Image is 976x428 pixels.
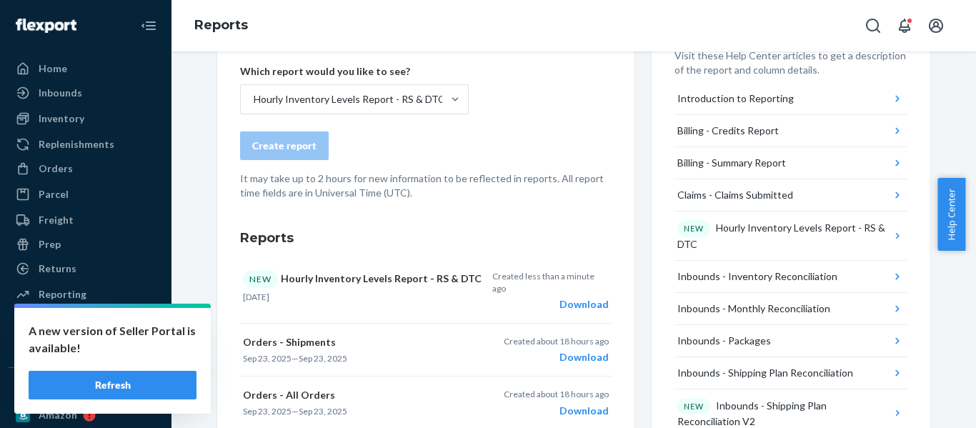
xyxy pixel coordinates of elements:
[39,111,84,126] div: Inventory
[504,388,609,400] p: Created about 18 hours ago
[9,57,163,80] a: Home
[16,19,76,33] img: Flexport logo
[492,270,609,294] p: Created less than a minute ago
[677,220,891,252] div: Hourly Inventory Levels Report - RS & DTC
[243,292,269,302] time: [DATE]
[677,334,771,348] div: Inbounds - Packages
[677,91,794,106] div: Introduction to Reporting
[183,5,259,46] ol: breadcrumbs
[684,223,704,234] p: NEW
[677,302,830,316] div: Inbounds - Monthly Reconciliation
[677,188,793,202] div: Claims - Claims Submitted
[240,64,469,79] p: Which report would you like to see?
[504,350,609,364] div: Download
[677,156,786,170] div: Billing - Summary Report
[674,83,907,115] button: Introduction to Reporting
[240,229,612,247] h3: Reports
[240,131,329,160] button: Create report
[39,137,114,151] div: Replenishments
[674,179,907,211] button: Claims - Claims Submitted
[240,324,612,377] button: Orders - ShipmentsSep 23, 2025—Sep 23, 2025Created about 18 hours agoDownload
[9,257,163,280] a: Returns
[504,335,609,347] p: Created about 18 hours ago
[134,11,163,40] button: Close Navigation
[9,81,163,104] a: Inbounds
[243,405,484,417] p: —
[674,261,907,293] button: Inbounds - Inventory Reconciliation
[890,11,919,40] button: Open notifications
[9,107,163,130] a: Inventory
[240,259,612,324] button: NEWHourly Inventory Levels Report - RS & DTC[DATE]Created less than a minute agoDownload
[39,187,69,201] div: Parcel
[9,183,163,206] a: Parcel
[9,233,163,256] a: Prep
[299,353,347,364] time: Sep 23, 2025
[39,262,76,276] div: Returns
[243,270,278,288] div: NEW
[243,406,292,417] time: Sep 23, 2025
[39,86,82,100] div: Inbounds
[937,178,965,251] button: Help Center
[684,401,704,412] p: NEW
[194,17,248,33] a: Reports
[674,211,907,261] button: NEWHourly Inventory Levels Report - RS & DTC
[39,161,73,176] div: Orders
[39,287,86,302] div: Reporting
[674,147,907,179] button: Billing - Summary Report
[9,379,163,402] button: Integrations
[243,353,292,364] time: Sep 23, 2025
[9,133,163,156] a: Replenishments
[39,61,67,76] div: Home
[9,157,163,180] a: Orders
[677,269,837,284] div: Inbounds - Inventory Reconciliation
[674,357,907,389] button: Inbounds - Shipping Plan Reconciliation
[674,325,907,357] button: Inbounds - Packages
[39,213,74,227] div: Freight
[243,335,484,349] p: Orders - Shipments
[504,404,609,418] div: Download
[29,322,196,357] p: A new version of Seller Portal is available!
[9,283,163,306] a: Reporting
[9,209,163,232] a: Freight
[859,11,887,40] button: Open Search Box
[922,11,950,40] button: Open account menu
[243,270,484,288] p: Hourly Inventory Levels Report - RS & DTC
[240,171,612,200] p: It may take up to 2 hours for new information to be reflected in reports. All report time fields ...
[677,124,779,138] div: Billing - Credits Report
[29,371,196,399] button: Refresh
[254,92,445,106] div: Hourly Inventory Levels Report - RS & DTC
[39,408,77,422] div: Amazon
[492,297,609,312] div: Download
[299,406,347,417] time: Sep 23, 2025
[243,388,484,402] p: Orders - All Orders
[39,237,61,252] div: Prep
[674,49,907,77] p: Visit these Help Center articles to get a description of the report and column details.
[674,293,907,325] button: Inbounds - Monthly Reconciliation
[252,139,317,153] div: Create report
[9,404,163,427] a: Amazon
[677,366,853,380] div: Inbounds - Shipping Plan Reconciliation
[674,115,907,147] button: Billing - Credits Report
[243,352,484,364] p: —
